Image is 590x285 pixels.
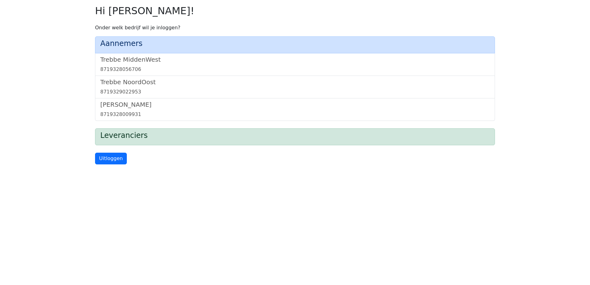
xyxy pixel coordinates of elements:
[100,78,490,96] a: Trebbe NoordOost8719329022953
[100,111,490,118] div: 8719328009931
[100,101,490,108] h5: [PERSON_NAME]
[100,131,490,140] h4: Leveranciers
[100,56,490,63] h5: Trebbe MiddenWest
[100,56,490,73] a: Trebbe MiddenWest8719328056706
[95,153,127,164] a: Uitloggen
[95,24,495,31] p: Onder welk bedrijf wil je inloggen?
[100,39,490,48] h4: Aannemers
[100,88,490,96] div: 8719329022953
[100,66,490,73] div: 8719328056706
[95,5,495,17] h2: Hi [PERSON_NAME]!
[100,101,490,118] a: [PERSON_NAME]8719328009931
[100,78,490,86] h5: Trebbe NoordOost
